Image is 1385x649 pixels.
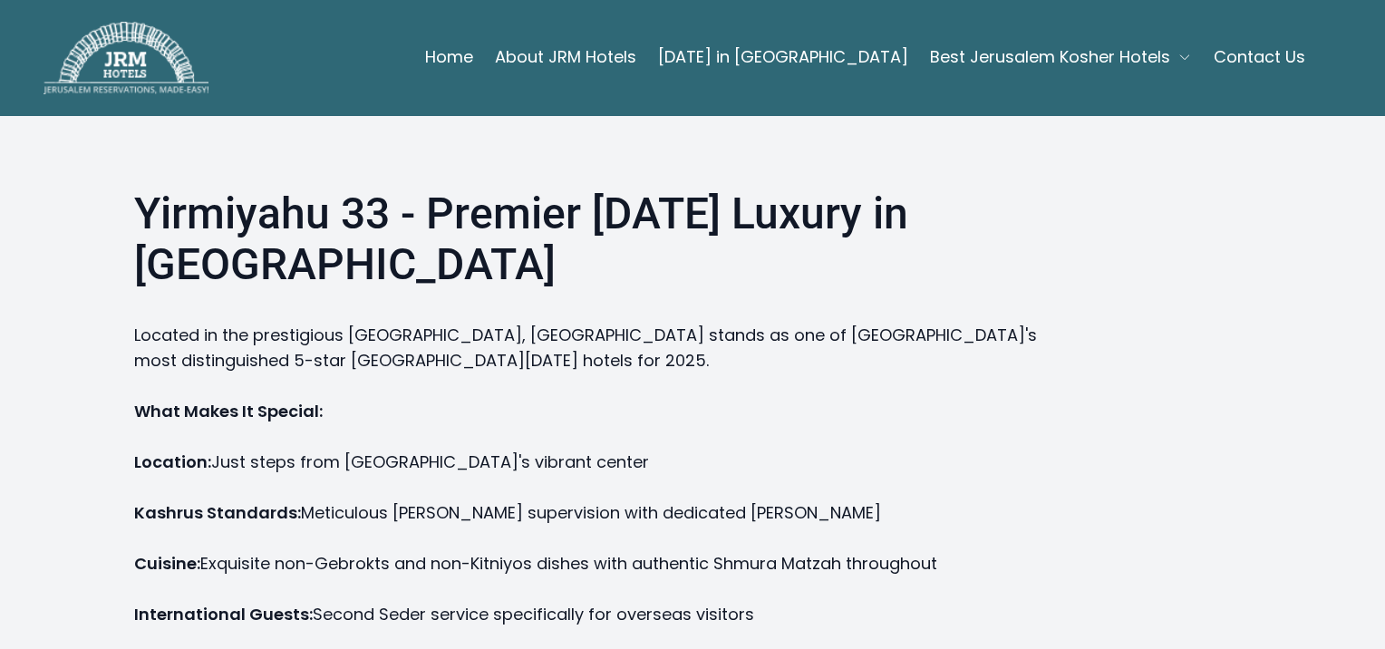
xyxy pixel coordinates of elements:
[1214,39,1305,75] a: Contact Us
[134,189,1062,297] h2: Yirmiyahu 33 - Premier [DATE] Luxury in [GEOGRAPHIC_DATA]
[134,450,211,473] strong: Location:
[134,603,313,625] strong: International Guests:
[134,552,200,575] strong: Cuisine:
[658,39,908,75] a: [DATE] in [GEOGRAPHIC_DATA]
[134,323,1062,373] p: Located in the prestigious [GEOGRAPHIC_DATA], [GEOGRAPHIC_DATA] stands as one of [GEOGRAPHIC_DATA...
[425,39,473,75] a: Home
[930,44,1170,70] span: Best Jerusalem Kosher Hotels
[930,39,1192,75] button: Best Jerusalem Kosher Hotels
[134,400,323,422] strong: What Makes It Special:
[495,39,636,75] a: About JRM Hotels
[44,22,208,94] img: JRM Hotels
[134,501,301,524] strong: Kashrus Standards:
